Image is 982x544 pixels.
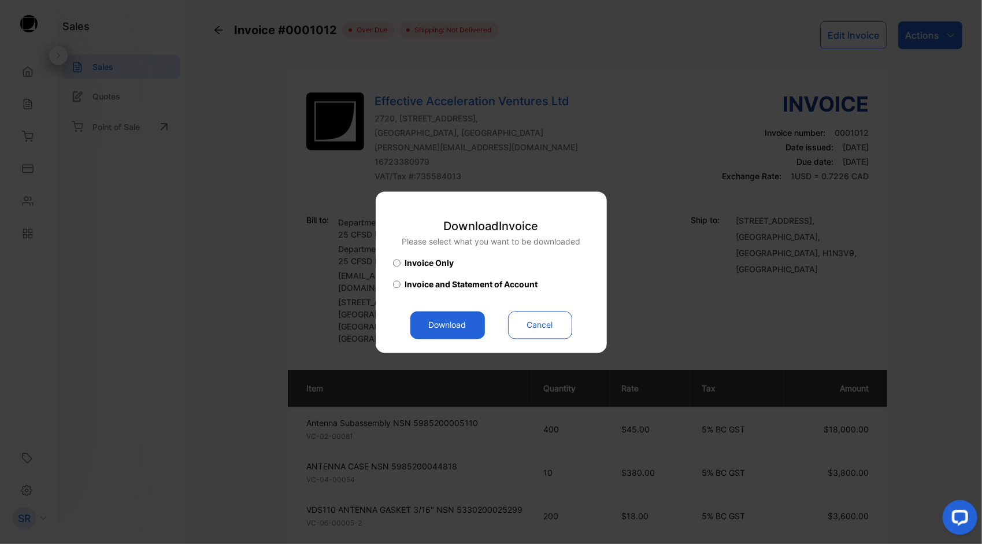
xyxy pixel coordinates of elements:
[402,217,580,235] p: Download Invoice
[410,311,485,339] button: Download
[933,495,982,544] iframe: LiveChat chat widget
[402,235,580,247] p: Please select what you want to be downloaded
[405,257,454,269] span: Invoice Only
[405,278,538,290] span: Invoice and Statement of Account
[508,311,572,339] button: Cancel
